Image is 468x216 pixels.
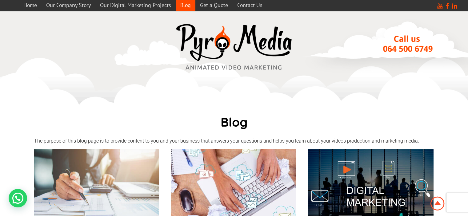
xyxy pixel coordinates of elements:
[173,21,296,75] a: video marketing media company westville durban logo
[34,114,434,130] h1: Blog
[173,21,296,74] img: video marketing media company westville durban logo
[34,138,434,144] p: The purpose of this blog page is to provide content to you and your business that answers your qu...
[429,195,446,212] img: Animation Studio South Africa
